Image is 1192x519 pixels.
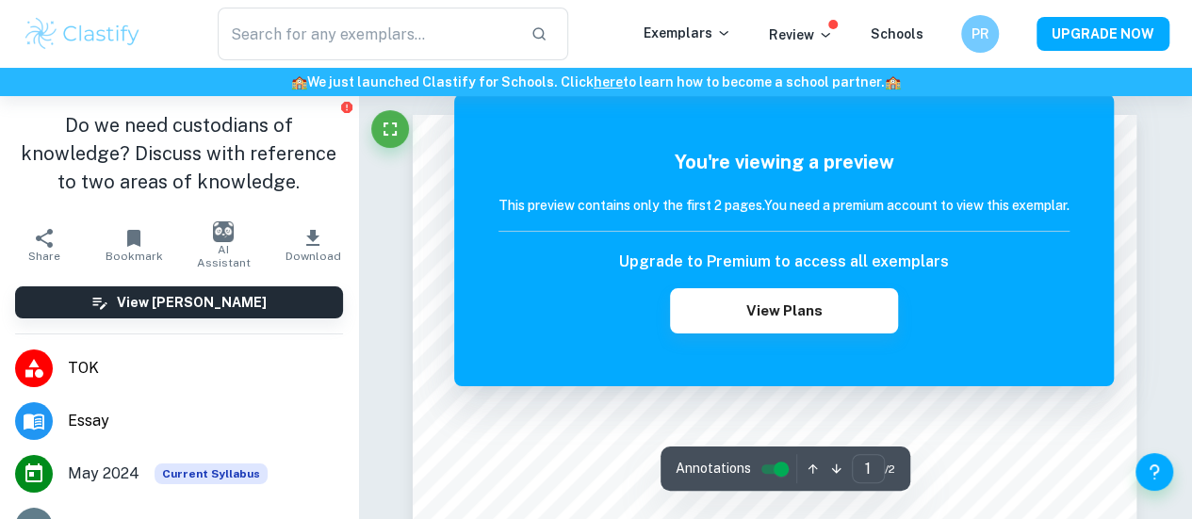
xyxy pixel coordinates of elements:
span: Download [286,250,341,263]
p: Review [769,24,833,45]
span: Current Syllabus [155,463,268,484]
span: Annotations [676,459,751,478]
button: PR [961,15,999,53]
div: This exemplar is based on the current syllabus. Feel free to refer to it for inspiration/ideas wh... [155,463,268,484]
input: Search for any exemplars... [218,8,515,60]
h6: Upgrade to Premium to access all exemplars [619,251,949,273]
a: Schools [871,26,923,41]
button: Report issue [340,100,354,114]
button: UPGRADE NOW [1037,17,1169,51]
button: Help and Feedback [1135,453,1173,491]
span: / 2 [885,461,895,478]
span: May 2024 [68,462,139,485]
button: Bookmark [90,219,179,271]
span: Bookmark [106,250,163,263]
span: Essay [68,410,343,432]
h5: You're viewing a preview [498,148,1070,176]
span: AI Assistant [190,243,257,269]
a: here [594,74,623,89]
button: View Plans [670,288,898,333]
button: Fullscreen [371,110,409,148]
span: 🏫 [885,74,901,89]
h1: Do we need custodians of knowledge? Discuss with reference to two areas of knowledge. [15,111,343,196]
p: Exemplars [644,23,731,43]
h6: This preview contains only the first 2 pages. You need a premium account to view this exemplar. [498,195,1070,216]
span: 🏫 [291,74,307,89]
h6: View [PERSON_NAME] [117,292,267,313]
img: AI Assistant [213,221,234,242]
img: Clastify logo [23,15,142,53]
h6: We just launched Clastify for Schools. Click to learn how to become a school partner. [4,72,1188,92]
button: AI Assistant [179,219,269,271]
span: Share [28,250,60,263]
h6: PR [970,24,991,44]
button: View [PERSON_NAME] [15,286,343,318]
button: Download [269,219,358,271]
span: TOK [68,357,343,380]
